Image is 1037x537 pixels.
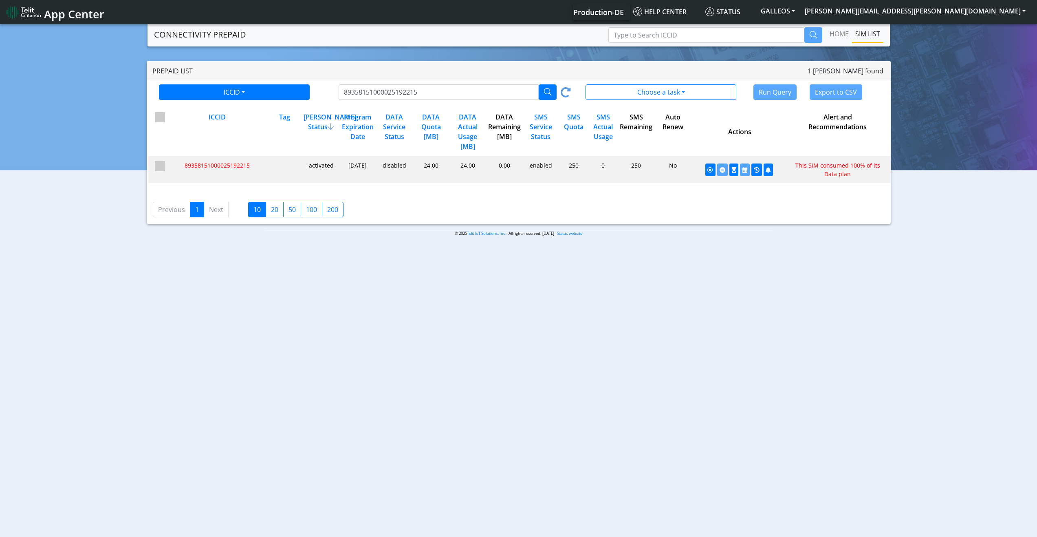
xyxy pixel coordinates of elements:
[705,7,714,16] img: status.svg
[808,66,883,76] span: 1 [PERSON_NAME] found
[617,112,654,151] div: SMS Remaining
[248,202,266,217] label: 10
[633,7,642,16] img: knowledge.svg
[654,112,690,151] div: Auto Renew
[302,112,339,151] div: [PERSON_NAME] Status
[44,7,104,22] span: App Center
[826,26,852,42] a: Home
[485,161,522,178] div: 0.00
[617,161,654,178] div: 250
[154,27,246,43] a: CONNECTIVITY PREPAID
[633,7,687,16] span: Help center
[412,112,449,151] div: DATA Quota [MB]
[185,161,250,169] span: 89358151000025192215
[608,27,804,43] input: Type to Search ICCID
[573,7,624,17] span: Production-DE
[339,161,375,178] div: [DATE]
[522,112,558,151] div: SMS Service Status
[586,84,736,100] button: Choose a task
[788,161,886,178] div: This SIM consumed 100% of its Data plan
[265,230,772,236] p: © 2025 . All rights reserved. [DATE] |
[485,112,522,151] div: DATA Remaining [MB]
[159,84,310,100] button: ICCID
[265,112,302,151] div: Tag
[7,6,41,19] img: logo-telit-cinterion-gw-new.png
[852,26,883,42] a: SIM LIST
[753,84,797,100] button: Run Query
[375,112,412,151] div: DATA Service Status
[558,112,588,151] div: SMS Quota
[449,112,485,151] div: DATA Actual Usage [MB]
[301,202,322,217] label: 100
[152,66,193,75] span: Prepaid List
[558,161,588,178] div: 250
[190,202,204,217] a: 1
[630,4,702,20] a: Help center
[339,112,375,151] div: Program Expiration Date
[283,202,301,217] label: 50
[702,4,756,20] a: Status
[800,4,1030,18] button: [PERSON_NAME][EMAIL_ADDRESS][PERSON_NAME][DOMAIN_NAME]
[810,84,862,100] button: Export to CSV
[449,161,485,178] div: 24.00
[467,231,506,236] a: Telit IoT Solutions, Inc.
[266,202,284,217] label: 20
[302,161,339,178] div: activated
[7,3,103,21] a: App Center
[654,161,690,178] div: No
[522,161,558,178] div: enabled
[573,4,623,20] a: Your current platform instance
[557,231,582,236] a: Status website
[705,7,740,16] span: Status
[339,84,539,100] input: Type to Search ICCID/Tag
[756,4,800,18] button: GALLEOS
[690,112,788,151] div: Actions
[375,161,412,178] div: disabled
[412,161,449,178] div: 24.00
[588,161,617,178] div: 0
[322,202,343,217] label: 200
[788,112,886,151] div: Alert and Recommendations
[588,112,617,151] div: SMS Actual Usage
[167,112,265,151] div: ICCID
